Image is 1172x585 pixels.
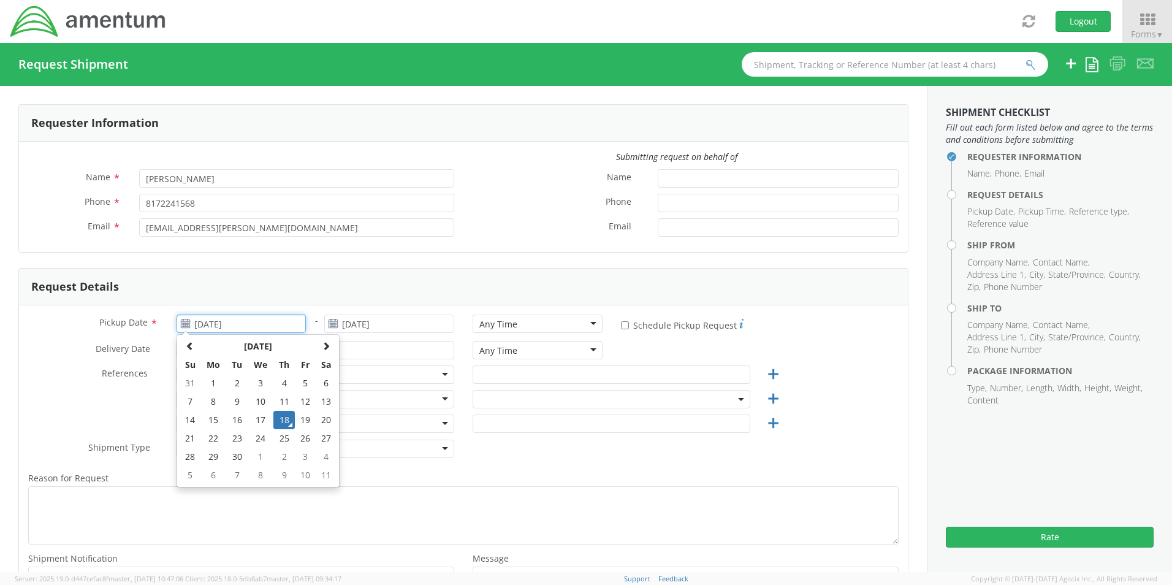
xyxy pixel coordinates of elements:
[180,374,201,392] td: 31
[995,167,1021,180] li: Phone
[967,256,1030,269] li: Company Name
[201,337,316,356] th: Select Month
[1048,331,1106,343] li: State/Province
[86,171,110,183] span: Name
[1084,382,1111,394] li: Height
[248,392,273,411] td: 10
[967,382,987,394] li: Type
[971,574,1157,584] span: Copyright © [DATE]-[DATE] Agistix Inc., All Rights Reserved
[201,448,227,466] td: 29
[1131,28,1163,40] span: Forms
[273,392,295,411] td: 11
[1033,256,1090,269] li: Contact Name
[295,411,316,429] td: 19
[1069,205,1129,218] li: Reference type
[316,429,337,448] td: 27
[621,317,744,332] label: Schedule Pickup Request
[967,331,1026,343] li: Address Line 1
[1056,11,1111,32] button: Logout
[609,220,631,234] span: Email
[967,152,1154,161] h4: Requester Information
[273,429,295,448] td: 25
[316,411,337,429] td: 20
[88,442,150,456] span: Shipment Type
[616,151,737,162] i: Submitting request on behalf of
[180,429,201,448] td: 21
[984,281,1042,293] li: Phone Number
[967,304,1154,313] h4: Ship To
[186,342,194,350] span: Previous Month
[1048,269,1106,281] li: State/Province
[621,321,629,329] input: Schedule Pickup Request
[273,466,295,484] td: 9
[201,374,227,392] td: 1
[967,269,1026,281] li: Address Line 1
[658,574,688,583] a: Feedback
[316,448,337,466] td: 4
[180,448,201,466] td: 28
[967,281,981,293] li: Zip
[226,429,248,448] td: 23
[316,356,337,374] th: Sa
[226,374,248,392] td: 2
[984,343,1042,356] li: Phone Number
[273,411,295,429] td: 18
[248,374,273,392] td: 3
[85,196,110,207] span: Phone
[606,196,631,210] span: Phone
[1109,331,1141,343] li: Country
[102,367,148,379] span: References
[316,466,337,484] td: 11
[967,319,1030,331] li: Company Name
[967,366,1154,375] h4: Package Information
[226,411,248,429] td: 16
[226,392,248,411] td: 9
[273,374,295,392] td: 4
[946,121,1154,146] span: Fill out each form listed below and agree to the terms and conditions before submitting
[15,574,183,583] span: Server: 2025.19.0-d447cefac8f
[295,448,316,466] td: 3
[1026,382,1054,394] li: Length
[316,374,337,392] td: 6
[967,343,981,356] li: Zip
[108,574,183,583] span: master, [DATE] 10:47:06
[295,356,316,374] th: Fr
[31,281,119,293] h3: Request Details
[226,466,248,484] td: 7
[180,356,201,374] th: Su
[967,190,1154,199] h4: Request Details
[201,411,227,429] td: 15
[742,52,1048,77] input: Shipment, Tracking or Reference Number (at least 4 chars)
[180,466,201,484] td: 5
[479,318,517,331] div: Any Time
[967,394,999,407] li: Content
[316,392,337,411] td: 13
[180,411,201,429] td: 14
[967,218,1029,230] li: Reference value
[1109,269,1141,281] li: Country
[248,356,273,374] th: We
[322,342,330,350] span: Next Month
[18,58,128,71] h4: Request Shipment
[1156,29,1163,40] span: ▼
[1029,269,1045,281] li: City
[248,429,273,448] td: 24
[248,411,273,429] td: 17
[267,574,341,583] span: master, [DATE] 09:34:17
[473,552,509,564] span: Message
[201,466,227,484] td: 6
[180,392,201,411] td: 7
[9,4,167,39] img: dyn-intl-logo-049831509241104b2a82.png
[1024,167,1045,180] li: Email
[28,552,118,564] span: Shipment Notification
[226,356,248,374] th: Tu
[248,466,273,484] td: 8
[273,356,295,374] th: Th
[248,448,273,466] td: 1
[295,392,316,411] td: 12
[31,117,159,129] h3: Requester Information
[201,429,227,448] td: 22
[624,574,650,583] a: Support
[96,343,150,357] span: Delivery Date
[1057,382,1081,394] li: Width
